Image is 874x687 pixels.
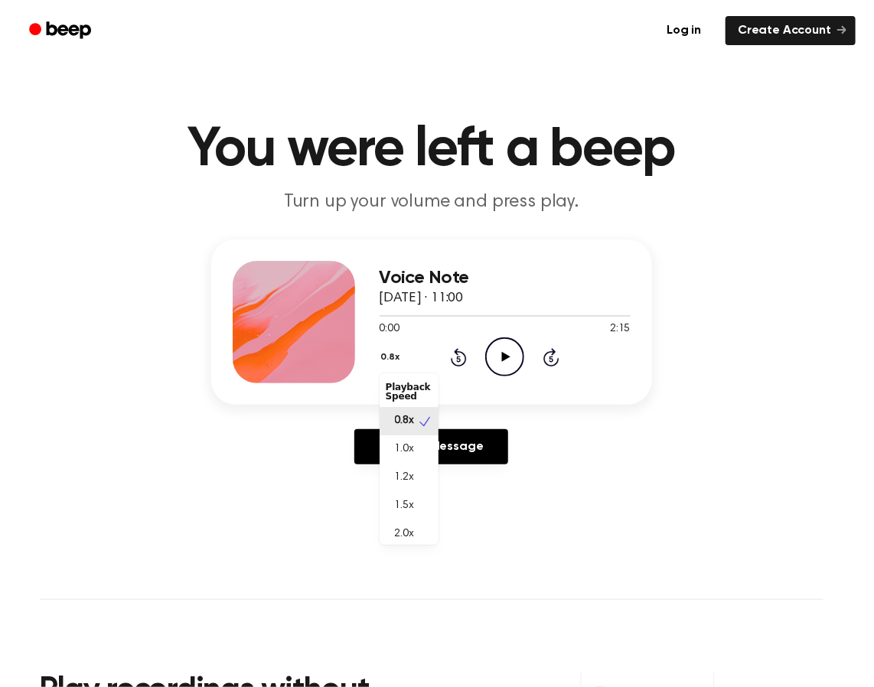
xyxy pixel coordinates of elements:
[380,373,439,545] div: 0.8x
[395,526,414,542] span: 2.0x
[395,498,414,514] span: 1.5x
[380,376,439,407] div: Playback Speed
[380,344,406,370] button: 0.8x
[395,470,414,486] span: 1.2x
[395,441,414,457] span: 1.0x
[395,413,414,429] span: 0.8x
